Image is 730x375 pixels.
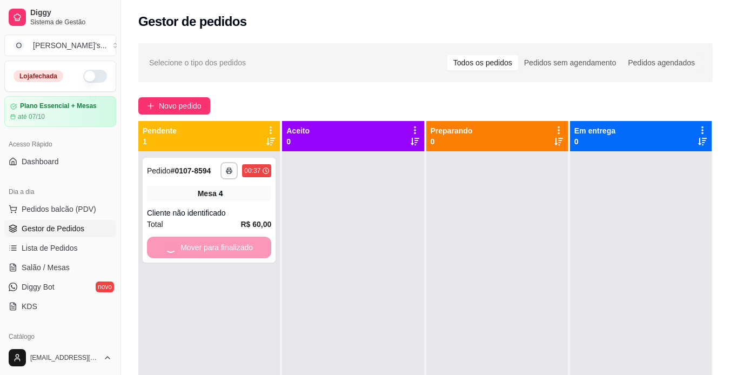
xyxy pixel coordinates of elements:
span: [EMAIL_ADDRESS][DOMAIN_NAME] [30,353,99,362]
div: Dia a dia [4,183,116,200]
div: [PERSON_NAME]'s ... [33,40,106,51]
button: Select a team [4,35,116,56]
h2: Gestor de pedidos [138,13,247,30]
button: Pedidos balcão (PDV) [4,200,116,218]
span: Sistema de Gestão [30,18,112,26]
span: Gestor de Pedidos [22,223,84,234]
p: 0 [286,136,310,147]
div: 4 [219,188,223,199]
button: [EMAIL_ADDRESS][DOMAIN_NAME] [4,345,116,371]
div: Todos os pedidos [447,55,518,70]
a: DiggySistema de Gestão [4,4,116,30]
span: Pedidos balcão (PDV) [22,204,96,215]
p: 0 [574,136,615,147]
span: plus [147,102,155,110]
p: 1 [143,136,177,147]
span: Selecione o tipo dos pedidos [149,57,246,69]
span: KDS [22,301,37,312]
span: Novo pedido [159,100,202,112]
span: Dashboard [22,156,59,167]
a: Dashboard [4,153,116,170]
span: Lista de Pedidos [22,243,78,253]
p: Aceito [286,125,310,136]
div: Acesso Rápido [4,136,116,153]
span: Diggy [30,8,112,18]
article: Plano Essencial + Mesas [20,102,97,110]
p: Pendente [143,125,177,136]
div: 00:37 [244,166,260,175]
a: Plano Essencial + Mesasaté 07/10 [4,96,116,127]
span: Diggy Bot [22,282,55,292]
button: Alterar Status [83,70,107,83]
a: Lista de Pedidos [4,239,116,257]
span: Mesa [198,188,217,199]
div: Pedidos sem agendamento [518,55,622,70]
button: Novo pedido [138,97,210,115]
a: Salão / Mesas [4,259,116,276]
a: Gestor de Pedidos [4,220,116,237]
span: Total [147,218,163,230]
a: Diggy Botnovo [4,278,116,296]
a: KDS [4,298,116,315]
div: Catálogo [4,328,116,345]
strong: R$ 60,00 [240,220,271,229]
div: Pedidos agendados [622,55,701,70]
p: 0 [431,136,473,147]
div: Cliente não identificado [147,207,271,218]
span: Pedido [147,166,171,175]
p: Preparando [431,125,473,136]
span: O [14,40,24,51]
strong: # 0107-8594 [171,166,211,175]
div: Loja fechada [14,70,63,82]
article: até 07/10 [18,112,45,121]
p: Em entrega [574,125,615,136]
span: Salão / Mesas [22,262,70,273]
